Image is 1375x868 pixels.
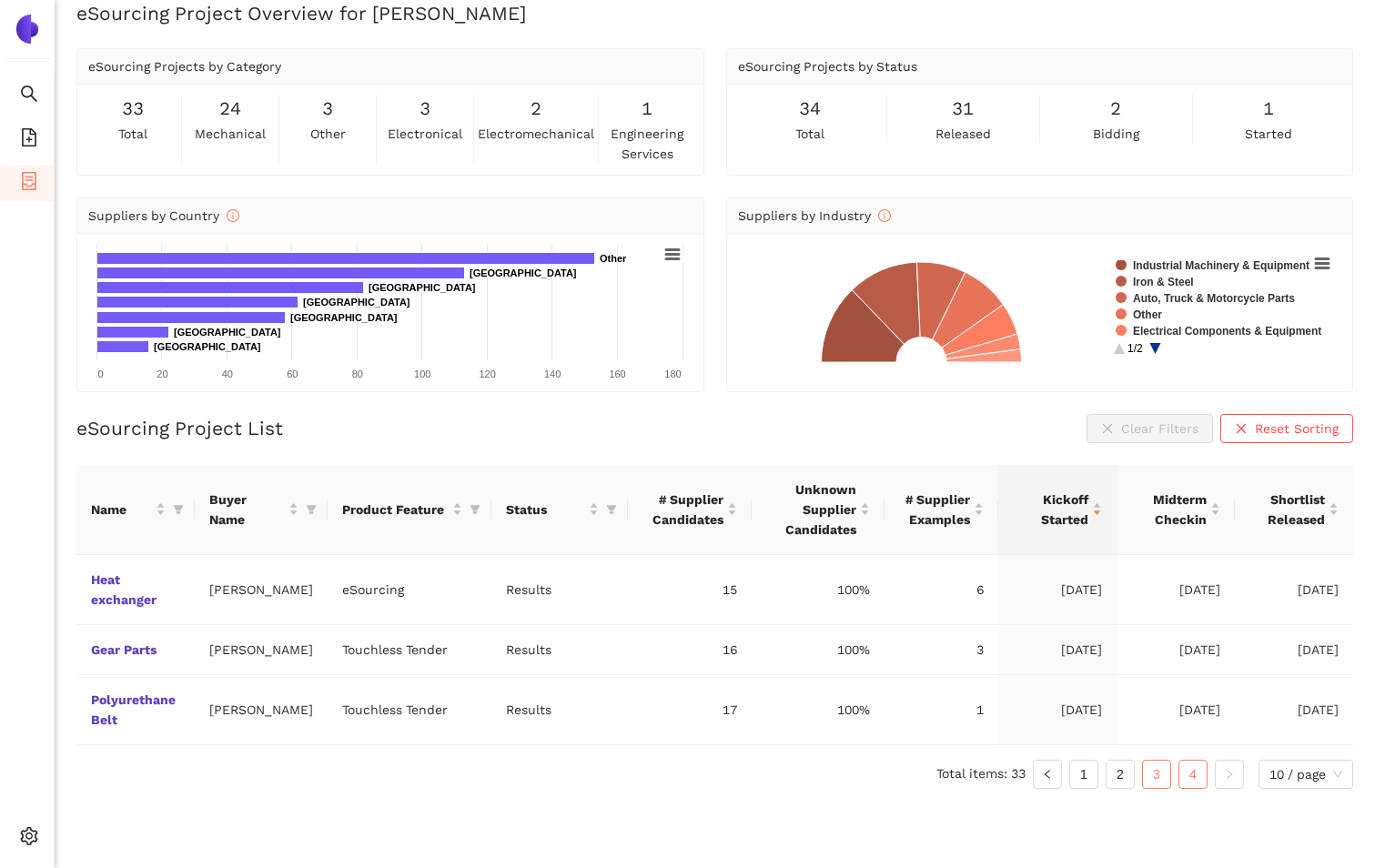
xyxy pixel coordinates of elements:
[544,368,561,379] text: 140
[76,415,283,441] h2: eSourcing Project List
[20,122,38,158] span: file-add
[1269,761,1342,788] span: 10 / page
[738,208,891,223] span: Suppliers by Industry
[1263,95,1274,123] span: 1
[799,95,821,123] span: 34
[1110,95,1121,123] span: 2
[752,555,884,625] td: 100%
[628,625,752,675] td: 16
[642,95,652,123] span: 1
[506,500,585,520] span: Status
[209,490,285,530] span: Buyer Name
[1224,769,1235,780] span: right
[88,59,281,74] span: eSourcing Projects by Category
[290,312,398,323] text: [GEOGRAPHIC_DATA]
[1106,760,1135,789] li: 2
[195,465,328,555] th: this column's title is Buyer Name,this column is sortable
[118,124,147,144] span: total
[122,95,144,123] span: 33
[1178,760,1208,789] li: 4
[1235,675,1353,745] td: [DATE]
[885,675,998,745] td: 1
[169,496,187,523] span: filter
[479,368,495,379] text: 120
[369,282,476,293] text: [GEOGRAPHIC_DATA]
[1133,276,1194,288] text: Iron & Steel
[1070,761,1097,788] a: 1
[1127,342,1143,355] text: 1/2
[222,368,233,379] text: 40
[628,675,752,745] td: 17
[478,124,594,144] span: electromechanical
[935,124,991,144] span: released
[154,341,261,352] text: [GEOGRAPHIC_DATA]
[1093,124,1139,144] span: bidding
[157,368,167,379] text: 20
[195,555,328,625] td: [PERSON_NAME]
[414,368,430,379] text: 100
[642,490,723,530] span: # Supplier Candidates
[1133,292,1295,305] text: Auto, Truck & Motorcycle Parts
[1117,675,1235,745] td: [DATE]
[470,504,480,515] span: filter
[1013,490,1088,530] span: Kickoff Started
[1259,760,1353,789] div: Page Size
[219,95,241,123] span: 24
[936,760,1026,789] li: Total items: 33
[1235,465,1353,555] th: this column's title is Shortlist Released,this column is sortable
[606,504,617,515] span: filter
[303,297,410,308] text: [GEOGRAPHIC_DATA]
[628,465,752,555] th: this column's title is # Supplier Candidates,this column is sortable
[752,625,884,675] td: 100%
[328,675,491,745] td: Touchless Tender
[738,59,917,74] span: eSourcing Projects by Status
[602,124,692,164] span: engineering services
[352,368,363,379] text: 80
[1179,761,1207,788] a: 4
[287,368,298,379] text: 60
[491,555,628,625] td: Results
[174,327,281,338] text: [GEOGRAPHIC_DATA]
[466,496,484,523] span: filter
[998,675,1117,745] td: [DATE]
[885,555,998,625] td: 6
[1033,760,1062,789] button: left
[420,95,430,123] span: 3
[795,124,824,144] span: total
[1215,760,1244,789] button: right
[602,496,621,523] span: filter
[664,368,681,379] text: 180
[322,95,333,123] span: 3
[1087,414,1213,443] button: closeClear Filters
[491,675,628,745] td: Results
[173,504,184,515] span: filter
[20,78,38,115] span: search
[470,267,577,278] text: [GEOGRAPHIC_DATA]
[97,368,103,379] text: 0
[342,500,449,520] span: Product Feature
[227,209,239,222] span: info-circle
[195,625,328,675] td: [PERSON_NAME]
[752,465,884,555] th: this column's title is Unknown Supplier Candidates,this column is sortable
[195,124,266,144] span: mechanical
[306,504,317,515] span: filter
[752,675,884,745] td: 100%
[1133,325,1321,338] text: Electrical Components & Equipment
[600,253,627,264] text: Other
[1117,625,1235,675] td: [DATE]
[1235,422,1248,437] span: close
[1042,769,1053,780] span: left
[878,209,891,222] span: info-circle
[899,490,970,530] span: # Supplier Examples
[1255,419,1339,439] span: Reset Sorting
[1235,625,1353,675] td: [DATE]
[1215,760,1244,789] li: Next Page
[1131,490,1207,530] span: Midterm Checkin
[628,555,752,625] td: 15
[531,95,541,123] span: 2
[20,821,38,857] span: setting
[1133,259,1309,272] text: Industrial Machinery & Equipment
[885,625,998,675] td: 3
[998,555,1117,625] td: [DATE]
[1235,555,1353,625] td: [DATE]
